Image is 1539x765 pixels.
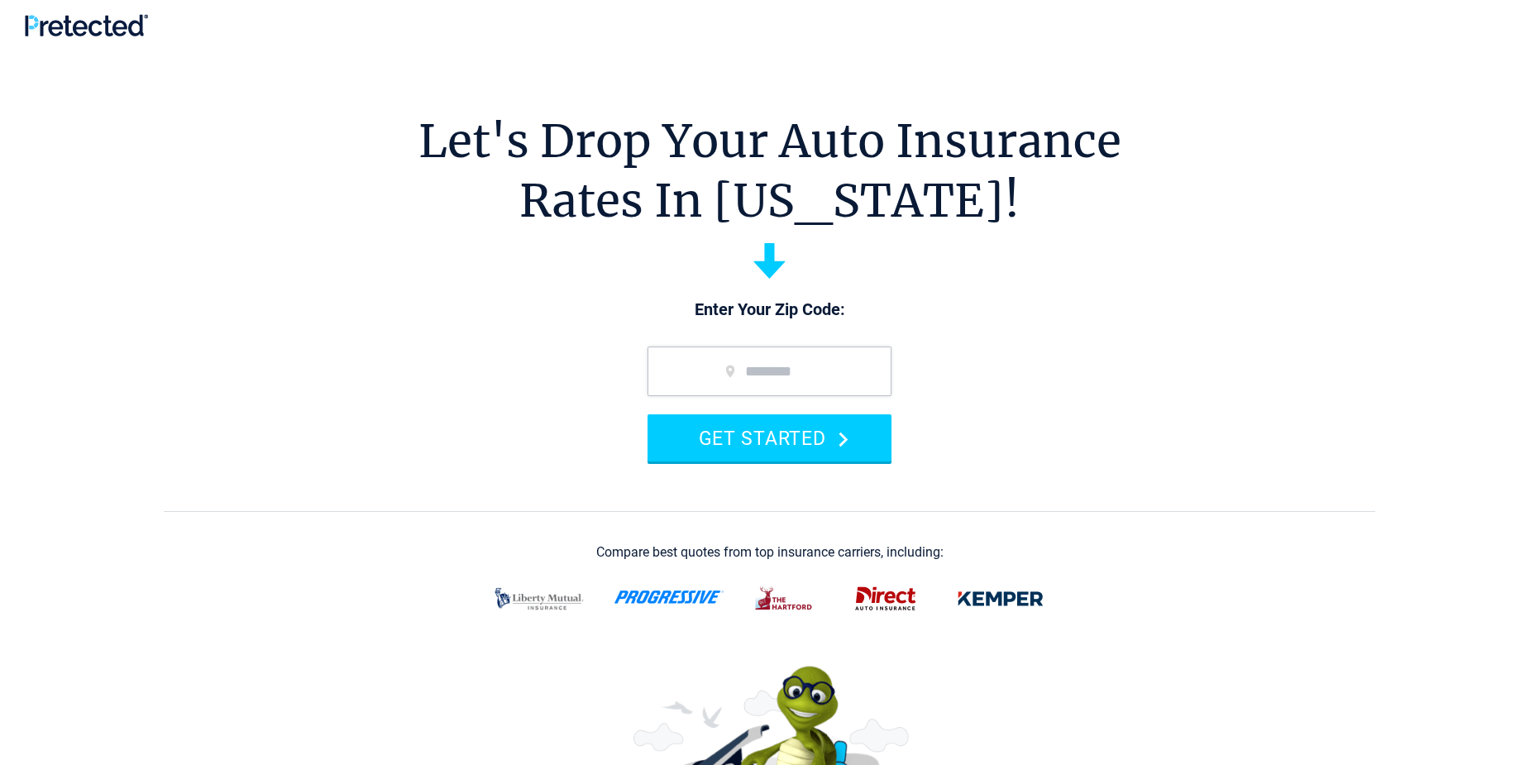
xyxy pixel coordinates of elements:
img: progressive [614,590,724,604]
img: direct [845,577,926,620]
h1: Let's Drop Your Auto Insurance Rates In [US_STATE]! [418,112,1121,231]
img: liberty [485,577,594,620]
img: Pretected Logo [25,14,148,36]
button: GET STARTED [648,414,891,461]
p: Enter Your Zip Code: [631,299,908,322]
input: zip code [648,347,891,396]
img: thehartford [744,577,825,620]
div: Compare best quotes from top insurance carriers, including: [596,545,944,560]
img: kemper [946,577,1055,620]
